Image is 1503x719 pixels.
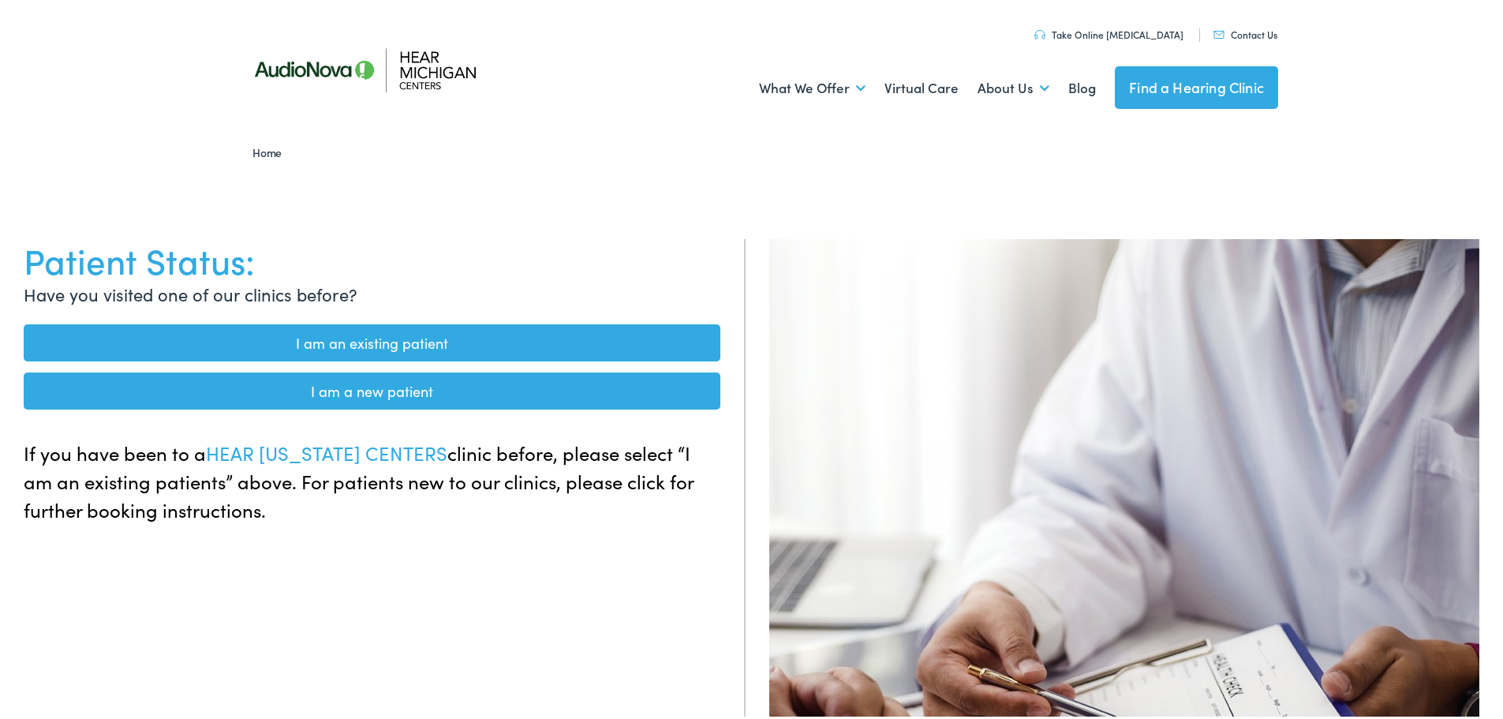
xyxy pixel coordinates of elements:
p: If you have been to a clinic before, please select “I am an existing patients” above. For patient... [24,436,720,521]
a: Home [252,141,290,157]
a: Contact Us [1213,24,1277,38]
a: Virtual Care [884,56,959,114]
img: utility icon [1213,28,1224,36]
img: utility icon [1034,27,1045,36]
a: Find a Hearing Clinic [1115,63,1278,106]
a: About Us [978,56,1049,114]
a: What We Offer [759,56,866,114]
a: Take Online [MEDICAL_DATA] [1034,24,1183,38]
span: HEAR [US_STATE] CENTERS [206,436,447,462]
a: I am an existing patient [24,321,720,358]
h1: Patient Status: [24,236,720,278]
a: Blog [1068,56,1096,114]
p: Have you visited one of our clinics before? [24,278,720,304]
a: I am a new patient [24,369,720,406]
